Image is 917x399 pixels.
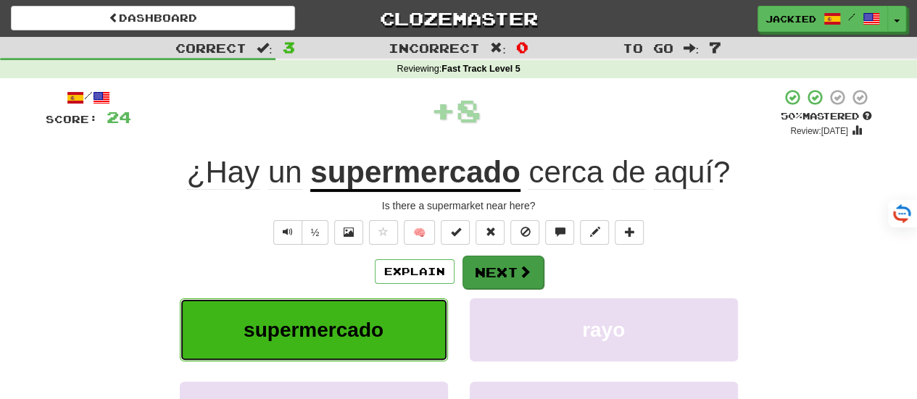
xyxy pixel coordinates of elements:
a: Dashboard [11,6,295,30]
span: ¿Hay [187,155,260,190]
span: : [490,42,506,54]
button: ½ [302,220,329,245]
span: ? [520,155,731,190]
button: Reset to 0% Mastered (alt+r) [476,220,505,245]
span: 0 [516,38,528,56]
span: + [431,88,456,132]
small: Review: [DATE] [790,126,848,136]
button: Next [462,256,544,289]
span: de [612,155,646,190]
u: supermercado [310,155,520,192]
span: Score: [46,113,98,125]
span: 7 [709,38,721,56]
button: Show image (alt+x) [334,220,363,245]
span: / [848,12,855,22]
button: supermercado [180,298,448,361]
div: Mastered [781,110,872,123]
button: Discuss sentence (alt+u) [545,220,574,245]
span: supermercado [244,319,383,341]
span: 50 % [781,110,802,122]
span: Correct [175,41,246,55]
div: Text-to-speech controls [270,220,329,245]
a: jackied / [758,6,888,32]
strong: Fast Track Level 5 [441,64,520,74]
div: Is there a supermarket near here? [46,198,872,213]
span: : [257,42,273,54]
span: jackied [765,12,816,25]
span: 8 [456,92,481,128]
span: To go [622,41,673,55]
button: rayo [470,298,738,361]
span: aquí [654,155,713,190]
div: / [46,88,131,106]
span: un [268,155,302,190]
span: 24 [107,108,131,126]
button: Favorite sentence (alt+f) [369,220,398,245]
span: 3 [283,38,295,56]
button: 🧠 [404,220,435,245]
button: Explain [375,259,455,284]
button: Set this sentence to 100% Mastered (alt+m) [441,220,470,245]
a: Clozemaster [317,6,601,31]
span: cerca [528,155,603,190]
button: Ignore sentence (alt+i) [510,220,539,245]
button: Add to collection (alt+a) [615,220,644,245]
span: : [683,42,699,54]
span: Incorrect [389,41,480,55]
button: Play sentence audio (ctl+space) [273,220,302,245]
button: Edit sentence (alt+d) [580,220,609,245]
span: rayo [582,319,625,341]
